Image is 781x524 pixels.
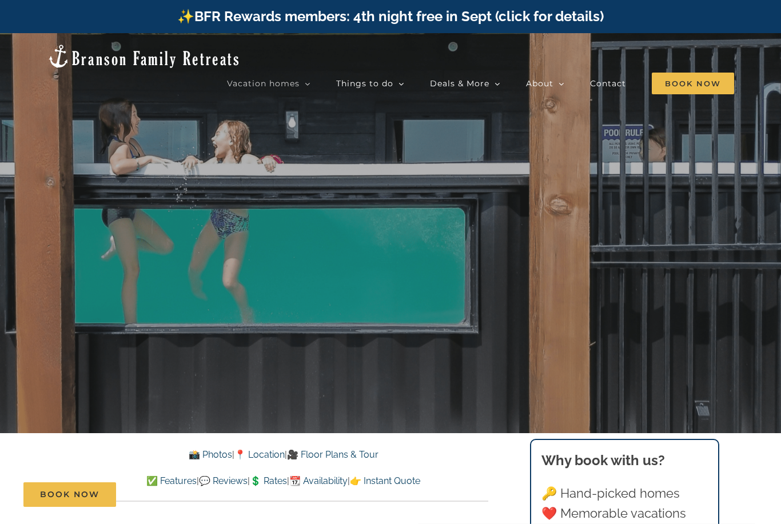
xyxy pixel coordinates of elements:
[189,449,232,460] a: 📸 Photos
[652,73,734,94] span: Book Now
[430,79,489,87] span: Deals & More
[234,449,285,460] a: 📍 Location
[526,79,553,87] span: About
[227,79,300,87] span: Vacation homes
[40,490,99,499] span: Book Now
[199,475,248,486] a: 💬 Reviews
[430,72,500,95] a: Deals & More
[590,79,626,87] span: Contact
[289,475,348,486] a: 📆 Availability
[227,72,734,95] nav: Main Menu
[336,79,393,87] span: Things to do
[250,475,287,486] a: 💲 Rates
[350,475,420,486] a: 👉 Instant Quote
[79,447,488,462] p: | |
[526,72,564,95] a: About
[227,72,310,95] a: Vacation homes
[146,475,197,486] a: ✅ Features
[23,482,116,507] a: Book Now
[541,450,708,471] h3: Why book with us?
[287,449,378,460] a: 🎥 Floor Plans & Tour
[47,43,241,69] img: Branson Family Retreats Logo
[336,72,404,95] a: Things to do
[177,8,604,25] a: ✨BFR Rewards members: 4th night free in Sept (click for details)
[590,72,626,95] a: Contact
[79,474,488,489] p: | | | |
